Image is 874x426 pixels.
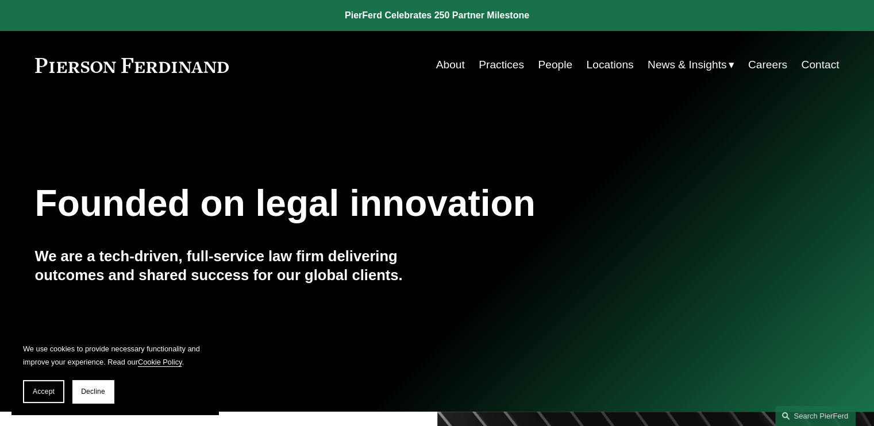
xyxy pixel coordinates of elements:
[23,380,64,403] button: Accept
[436,54,465,76] a: About
[138,358,182,366] a: Cookie Policy
[801,54,839,76] a: Contact
[586,54,633,76] a: Locations
[648,55,727,75] span: News & Insights
[35,247,437,284] h4: We are a tech-driven, full-service law firm delivering outcomes and shared success for our global...
[23,342,207,369] p: We use cookies to provide necessary functionality and improve your experience. Read our .
[11,331,218,415] section: Cookie banner
[35,183,706,224] h1: Founded on legal innovation
[775,406,856,426] a: Search this site
[648,54,734,76] a: folder dropdown
[748,54,787,76] a: Careers
[81,388,105,396] span: Decline
[538,54,572,76] a: People
[72,380,114,403] button: Decline
[479,54,524,76] a: Practices
[33,388,55,396] span: Accept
